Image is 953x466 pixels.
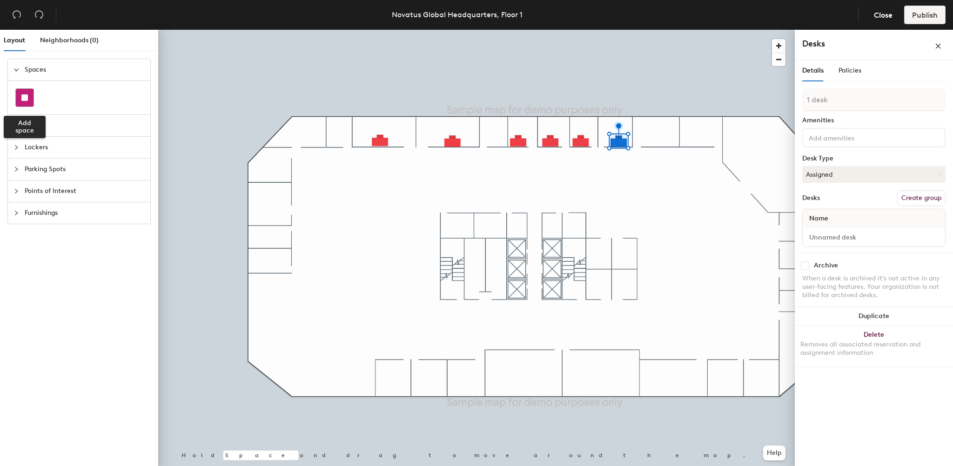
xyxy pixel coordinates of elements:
span: Close [874,11,893,20]
div: Amenities [802,117,946,124]
button: Duplicate [795,307,953,326]
button: Undo (⌘ + Z) [7,6,26,24]
span: Spaces [25,59,145,80]
span: Points of Interest [25,180,145,202]
span: Details [802,67,824,74]
button: Assigned [802,166,946,183]
button: Create group [897,190,946,206]
button: Add space [15,88,34,107]
div: Novatus Global Headquarters, Floor 1 [392,9,523,20]
button: Publish [904,6,946,24]
span: Layout [4,36,25,44]
span: collapsed [13,123,19,128]
span: collapsed [13,210,19,216]
input: Add amenities [807,132,891,143]
span: Desks [25,115,145,136]
span: Furnishings [25,202,145,224]
input: Unnamed desk [805,231,943,244]
button: Close [866,6,900,24]
span: expanded [13,67,19,73]
span: collapsed [13,188,19,194]
h4: Desks [802,38,905,50]
span: Lockers [25,137,145,158]
span: Neighborhoods (0) [40,36,99,44]
div: Desk Type [802,155,946,162]
div: Removes all associated reservation and assignment information [800,340,947,357]
div: Desks [802,194,820,202]
button: Redo (⌘ + ⇧ + Z) [30,6,48,24]
div: When a desk is archived it's not active in any user-facing features. Your organization is not bil... [802,274,946,300]
span: close [935,43,941,49]
span: undo [12,10,21,19]
button: DeleteRemoves all associated reservation and assignment information [795,326,953,366]
span: collapsed [13,145,19,150]
button: Help [763,446,785,460]
div: Archive [814,262,838,269]
span: Policies [839,67,861,74]
span: Parking Spots [25,159,145,180]
span: collapsed [13,166,19,172]
span: Name [805,210,833,227]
